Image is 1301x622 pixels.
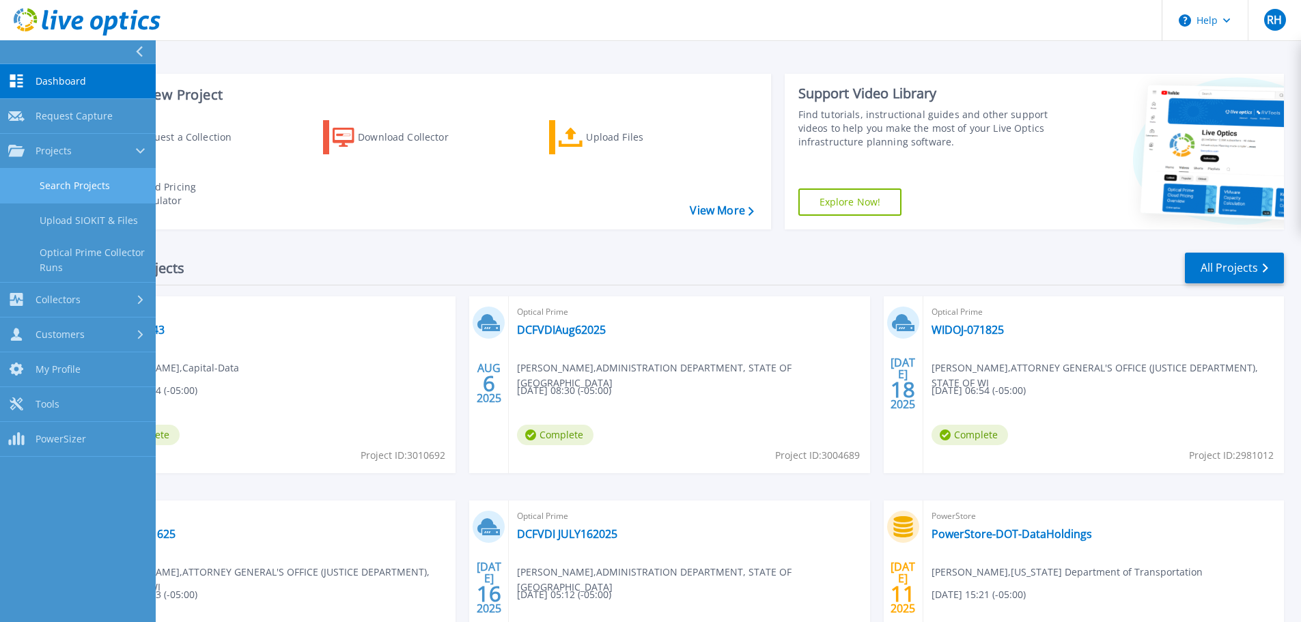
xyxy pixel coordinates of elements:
[517,425,593,445] span: Complete
[477,588,501,599] span: 16
[891,588,915,599] span: 11
[517,587,611,602] span: [DATE] 05:12 (-05:00)
[476,563,502,612] div: [DATE] 2025
[358,124,467,151] div: Download Collector
[36,294,81,306] span: Collectors
[517,323,606,337] a: DCFVDIAug62025
[36,398,59,410] span: Tools
[36,433,86,445] span: PowerSizer
[36,363,81,376] span: My Profile
[517,361,869,391] span: [PERSON_NAME] , ADMINISTRATION DEPARTMENT, STATE OF [GEOGRAPHIC_DATA]
[476,358,502,408] div: AUG 2025
[932,383,1026,398] span: [DATE] 06:54 (-05:00)
[798,108,1053,149] div: Find tutorials, instructional guides and other support videos to help you make the most of your L...
[932,305,1276,320] span: Optical Prime
[932,509,1276,524] span: PowerStore
[517,383,611,398] span: [DATE] 08:30 (-05:00)
[36,328,85,341] span: Customers
[36,145,72,157] span: Projects
[1267,14,1282,25] span: RH
[361,448,445,463] span: Project ID: 3010692
[103,305,447,320] span: Optical Prime
[103,361,239,376] span: [PERSON_NAME] , Capital-Data
[932,323,1004,337] a: WIDOJ-071825
[690,204,753,217] a: View More
[103,509,447,524] span: Optical Prime
[932,565,1203,580] span: [PERSON_NAME] , [US_STATE] Department of Transportation
[36,75,86,87] span: Dashboard
[775,448,860,463] span: Project ID: 3004689
[932,587,1026,602] span: [DATE] 15:21 (-05:00)
[890,563,916,612] div: [DATE] 2025
[97,87,753,102] h3: Start a New Project
[798,188,902,216] a: Explore Now!
[890,358,916,408] div: [DATE] 2025
[891,384,915,395] span: 18
[136,124,245,151] div: Request a Collection
[517,527,617,541] a: DCFVDI JULY162025
[932,425,1008,445] span: Complete
[36,110,113,122] span: Request Capture
[97,177,249,211] a: Cloud Pricing Calculator
[932,361,1284,391] span: [PERSON_NAME] , ATTORNEY GENERAL'S OFFICE (JUSTICE DEPARTMENT), STATE OF WI
[134,180,243,208] div: Cloud Pricing Calculator
[517,565,869,595] span: [PERSON_NAME] , ADMINISTRATION DEPARTMENT, STATE OF [GEOGRAPHIC_DATA]
[1189,448,1274,463] span: Project ID: 2981012
[586,124,695,151] div: Upload Files
[97,120,249,154] a: Request a Collection
[323,120,475,154] a: Download Collector
[798,85,1053,102] div: Support Video Library
[103,565,456,595] span: [PERSON_NAME] , ATTORNEY GENERAL'S OFFICE (JUSTICE DEPARTMENT), STATE OF WI
[483,378,495,389] span: 6
[517,305,861,320] span: Optical Prime
[932,527,1092,541] a: PowerStore-DOT-DataHoldings
[549,120,701,154] a: Upload Files
[1185,253,1284,283] a: All Projects
[517,509,861,524] span: Optical Prime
